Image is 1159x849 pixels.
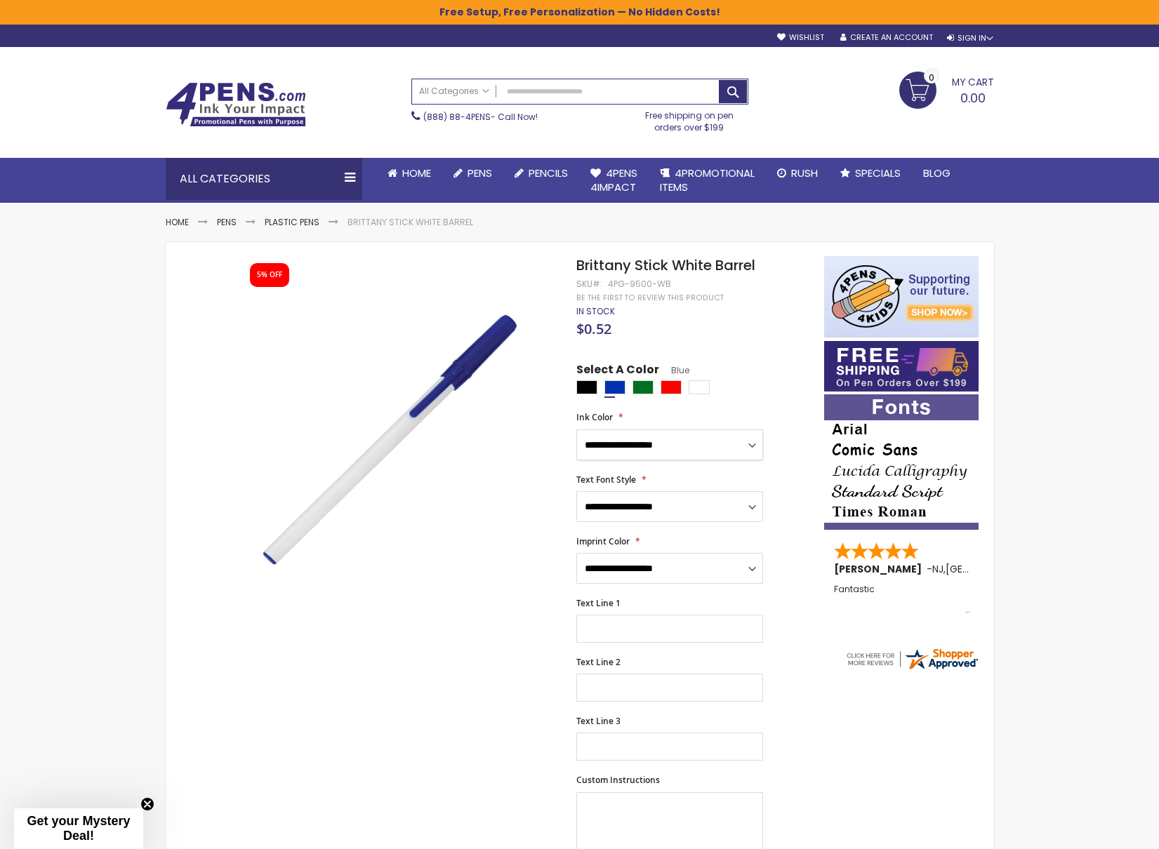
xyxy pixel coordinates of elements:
span: Text Line 3 [576,715,621,727]
span: $0.52 [576,319,611,338]
img: 4pens 4 kids [824,256,979,337]
span: Imprint Color [576,535,630,547]
span: - , [927,562,1049,576]
span: All Categories [419,86,489,97]
a: 0.00 0 [899,72,994,107]
span: Text Line 2 [576,656,621,668]
span: [PERSON_NAME] [834,562,927,576]
span: Home [402,166,431,180]
img: brittney_wb_side_blue_2_1.jpg [237,276,557,597]
li: Brittany Stick White Barrel [347,217,473,228]
img: 4pens.com widget logo [845,646,979,671]
span: Pencils [529,166,568,180]
span: 4Pens 4impact [590,166,637,194]
span: Blog [923,166,951,180]
span: - Call Now! [423,111,538,123]
a: Specials [829,158,912,189]
a: Pens [442,158,503,189]
div: Free shipping on pen orders over $199 [630,105,748,133]
img: font-personalization-examples [824,394,979,530]
span: Specials [855,166,901,180]
div: Blue [604,380,625,394]
span: 0 [929,71,934,84]
a: All Categories [412,79,496,102]
a: Wishlist [777,32,824,43]
div: Availability [576,306,615,317]
div: Black [576,380,597,394]
a: Home [166,216,189,228]
a: Plastic Pens [265,216,319,228]
a: Pencils [503,158,579,189]
span: [GEOGRAPHIC_DATA] [946,562,1049,576]
span: Text Line 1 [576,597,621,609]
div: Fantastic [834,584,970,615]
span: Brittany Stick White Barrel [576,255,755,275]
span: Pens [468,166,492,180]
div: Green [633,380,654,394]
span: Custom Instructions [576,774,660,786]
a: Be the first to review this product [576,293,724,303]
div: Red [661,380,682,394]
a: Home [376,158,442,189]
div: White [689,380,710,394]
strong: SKU [576,278,602,290]
div: All Categories [166,158,362,200]
span: Get your Mystery Deal! [27,814,130,843]
span: Text Font Style [576,474,636,486]
span: 4PROMOTIONAL ITEMS [660,166,755,194]
a: 4pens.com certificate URL [845,662,979,674]
span: In stock [576,305,615,317]
a: Blog [912,158,962,189]
span: Rush [791,166,818,180]
span: NJ [932,562,943,576]
span: Blue [659,364,689,376]
button: Close teaser [140,797,154,811]
img: 4Pens Custom Pens and Promotional Products [166,82,306,127]
div: Sign In [947,33,993,44]
a: 4Pens4impact [579,158,649,203]
a: 4PROMOTIONALITEMS [649,158,766,203]
img: Free shipping on orders over $199 [824,341,979,392]
iframe: Google Customer Reviews [1043,811,1159,849]
div: Get your Mystery Deal!Close teaser [14,808,143,849]
span: 0.00 [960,89,986,107]
div: 5% OFF [257,270,282,280]
div: 4PG-9500-WB [608,279,671,290]
a: Create an Account [840,32,933,43]
a: Rush [766,158,829,189]
span: Ink Color [576,411,613,423]
a: Pens [217,216,237,228]
a: (888) 88-4PENS [423,111,491,123]
span: Select A Color [576,362,659,381]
